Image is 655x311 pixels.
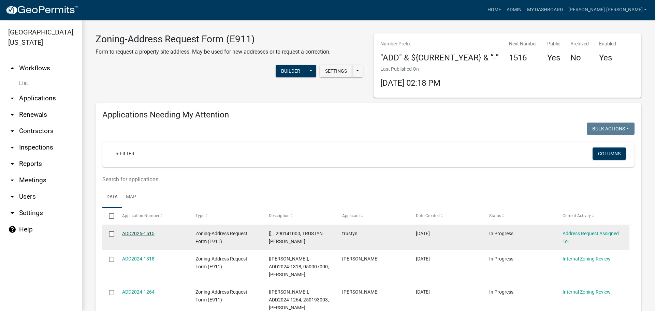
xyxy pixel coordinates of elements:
span: Zoning-Address Request Form (E911) [195,231,247,244]
a: Address Request Assigned To: [563,231,619,244]
i: arrow_drop_down [8,176,16,184]
button: Settings [320,65,352,77]
span: Darrell Hart [342,256,379,261]
span: Date Created [416,213,440,218]
span: Type [195,213,204,218]
button: Bulk Actions [587,123,635,135]
span: Daniel Eugene Haider [342,289,379,295]
span: Applicant [342,213,360,218]
button: Columns [593,147,626,160]
span: In Progress [489,256,513,261]
i: arrow_drop_down [8,160,16,168]
a: Data [102,186,122,208]
datatable-header-cell: Applicant [336,208,409,224]
span: [], , 290141000, TRUSTYN KARGES [269,231,323,244]
p: Enabled [599,40,616,47]
a: Internal Zoning Review [563,256,611,261]
span: 09/10/2024 [416,256,430,261]
i: arrow_drop_down [8,143,16,152]
p: Form to request a property site address. May be used for new addresses or to request a correction. [96,48,331,56]
i: help [8,225,16,234]
h4: Yes [599,53,616,63]
span: Description [269,213,290,218]
h4: Yes [547,53,560,63]
span: [DATE] 02:18 PM [380,78,440,88]
datatable-header-cell: Date Created [409,208,482,224]
h3: Zoning-Address Request Form (E911) [96,33,331,45]
p: Public [547,40,560,47]
datatable-header-cell: Description [262,208,336,224]
span: Zoning-Address Request Form (E911) [195,256,247,269]
span: Status [489,213,501,218]
input: Search for applications [102,172,544,186]
i: arrow_drop_up [8,64,16,72]
span: 08/23/2025 [416,231,430,236]
a: Map [122,186,140,208]
datatable-header-cell: Application Number [115,208,189,224]
i: arrow_drop_down [8,94,16,102]
a: Internal Zoning Review [563,289,611,295]
datatable-header-cell: Select [102,208,115,224]
p: Archived [570,40,589,47]
h4: "ADD" & ${CURRENT_YEAR} & “-” [380,53,499,63]
span: [Nicole Bradbury], ADD2024-1264, 250193003, DANIEL HAIDER [269,289,329,310]
a: Admin [504,3,524,16]
datatable-header-cell: Type [189,208,262,224]
span: In Progress [489,289,513,295]
p: Number Prefix [380,40,499,47]
p: Next Number [509,40,537,47]
a: [PERSON_NAME].[PERSON_NAME] [566,3,650,16]
span: Application Number [122,213,159,218]
span: [Nicole Bradbury], ADD2024-1318, 050007000, DARRELL HART [269,256,329,277]
button: Builder [276,65,306,77]
i: arrow_drop_down [8,209,16,217]
p: Last Published On [380,66,440,73]
i: arrow_drop_down [8,193,16,201]
i: arrow_drop_down [8,127,16,135]
span: Zoning-Address Request Form (E911) [195,289,247,302]
a: ADD2024-1264 [122,289,155,295]
a: My Dashboard [524,3,566,16]
datatable-header-cell: Status [483,208,556,224]
a: ADD2024-1318 [122,256,155,261]
h4: No [570,53,589,63]
datatable-header-cell: Current Activity [556,208,629,224]
span: In Progress [489,231,513,236]
h4: 1516 [509,53,537,63]
a: + Filter [111,147,140,160]
span: trustyn [342,231,358,236]
a: ADD2025-1515 [122,231,155,236]
i: arrow_drop_down [8,111,16,119]
span: Current Activity [563,213,591,218]
span: 05/30/2024 [416,289,430,295]
h4: Applications Needing My Attention [102,110,635,120]
a: Home [485,3,504,16]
